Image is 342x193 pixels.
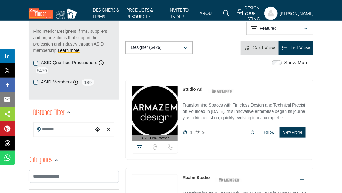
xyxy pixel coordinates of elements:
a: Search [217,8,234,18]
a: View Card [244,45,275,50]
button: View Profile [280,127,306,138]
span: 189 [81,79,95,86]
p: Transforming Spaces with Timeless Design and Technical Precision Founded in [DATE], this innovati... [183,102,307,122]
a: Learn more [58,48,80,53]
label: ASID Qualified Practitioners [41,59,97,66]
a: Add To List [300,177,304,182]
input: ASID Members checkbox [33,80,38,85]
span: List View [291,45,310,50]
h5: [PERSON_NAME] [280,11,314,17]
p: Realm Studio [183,174,210,181]
button: Show hide supplier dropdown [264,7,278,20]
input: Search Location [34,123,94,135]
h2: Distance Filter [33,108,65,119]
div: DESIGN YOUR LISTING [237,5,261,22]
button: Featured [246,22,313,35]
span: 5470 [35,67,49,74]
p: Designer (6426) [131,45,161,51]
label: Show Map [284,59,307,66]
img: Studio Ad [132,86,178,135]
label: ASID Members [41,79,72,86]
img: ASID Members Badge Icon [216,176,243,184]
input: Search Category [29,170,119,183]
h2: Categories [29,155,53,166]
li: Card View [241,41,279,55]
a: Studio Ad [183,87,203,92]
input: ASID Qualified Practitioners checkbox [33,61,38,66]
button: Follow [260,127,279,137]
a: Add To List [300,89,304,94]
span: ASID Firm Partner [142,136,169,141]
a: Transforming Spaces with Timeless Design and Technical Precision Founded in [DATE], this innovati... [183,98,307,122]
div: Followers [194,129,205,136]
span: 4 [190,130,192,135]
button: Designer (6426) [125,41,193,54]
p: Studio Ad [183,86,203,93]
a: Realm Studio [183,175,210,180]
img: Site Logo [29,8,80,19]
a: ASID Firm Partner [132,86,178,141]
img: ASID Members Badge Icon [208,88,236,95]
i: Likes [183,130,187,134]
a: ABOUT [200,11,214,16]
div: Clear search location [104,123,113,136]
a: INVITE TO FINDER [169,7,189,19]
span: 9 [202,130,205,135]
p: Featured [260,25,277,32]
p: Find Interior Designers, firms, suppliers, and organizations that support the profession and indu... [33,28,115,54]
li: List View [279,41,313,55]
h5: DESIGN YOUR LISTING [244,5,261,22]
div: Choose your current location [93,123,101,136]
span: Card View [253,45,275,50]
a: View List [282,45,310,50]
button: Like listing [247,127,258,137]
a: DESIGNERS & FIRMS [93,7,120,19]
a: PRODUCTS & RESOURCES [126,7,153,19]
